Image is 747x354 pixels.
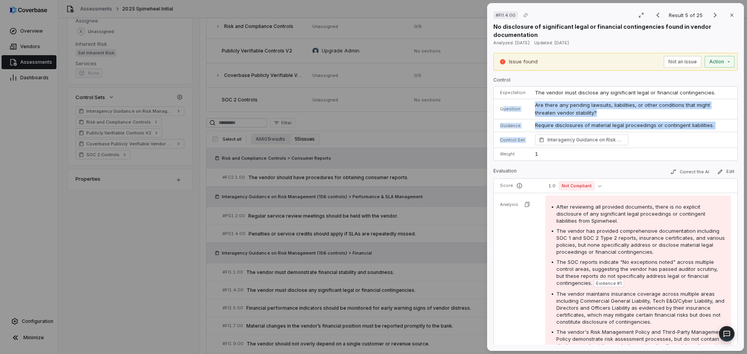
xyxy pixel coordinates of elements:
[596,280,622,286] span: Evidence # 1
[556,204,705,224] span: After reviewing all provided documents, there is no explicit disclosure of any significant legal ...
[500,106,526,112] p: Question
[500,123,526,129] p: Guidance
[547,136,624,144] span: Interagency Guidance on Risk Management (156 controls) Financial
[556,228,725,255] span: The vendor has provided comprehensive documentation including SOC 1 and SOC 2 Type 2 reports, ins...
[500,90,526,96] p: Expectation
[535,151,538,157] span: 1
[556,291,724,325] span: The vendor maintains insurance coverage across multiple areas including Commercial General Liabil...
[534,40,569,45] span: Updated: [DATE]
[493,40,530,45] span: Analyzed: [DATE]
[559,181,595,190] span: Not Compliant
[714,167,738,176] button: Edit
[705,56,735,68] button: Action
[707,10,723,20] button: Next result
[535,122,731,129] p: Require disclosures of material legal proceedings or contingent liabilities.
[500,151,526,157] p: Weight
[493,77,738,86] p: Control
[500,202,518,208] p: Analysis
[664,56,701,68] button: Not an issue
[496,12,516,18] span: # FI1.4.00
[556,329,724,349] span: The vendor's Risk Management Policy and Third-Party Management Policy demonstrate risk assessment...
[493,23,738,39] p: No disclosure of significant legal or financial contingencies found in vendor documentation
[650,10,666,20] button: Previous result
[556,259,718,286] span: The SOC reports indicate "No exceptions noted" across multiple control areas, suggesting the vend...
[519,8,533,22] button: Copy link
[545,181,605,190] button: 1.0Not Compliant
[500,183,536,189] p: Score
[667,167,712,176] button: Correct the AI
[509,58,538,66] p: Issue found
[669,11,704,19] p: Result 5 of 25
[535,102,712,116] span: Are there any pending lawsuits, liabilities, or other conditions that might threaten vendor stabi...
[535,89,715,96] span: The vendor must disclose any significant legal or financial contingencies.
[493,168,517,177] p: Evaluation
[500,137,526,143] p: Control Set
